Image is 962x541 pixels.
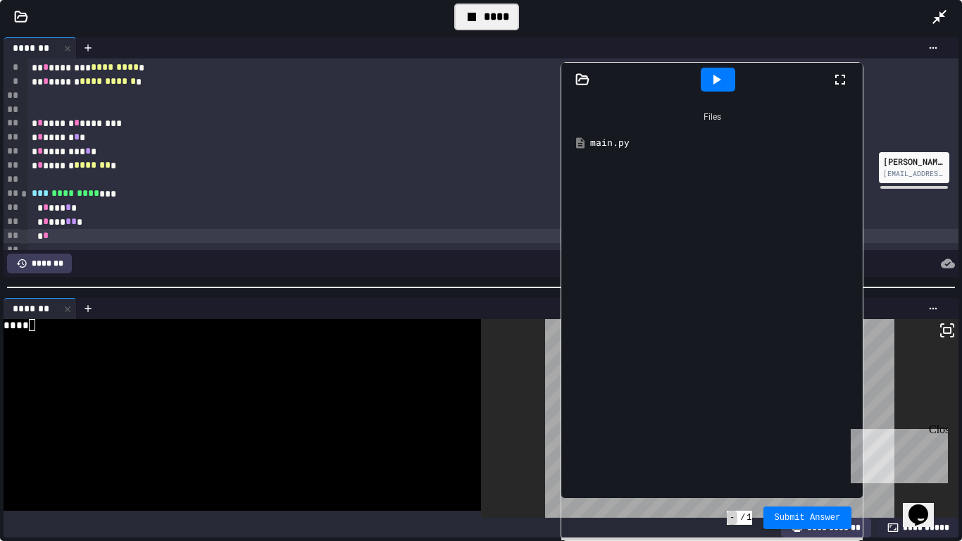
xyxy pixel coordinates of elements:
span: - [727,511,737,525]
div: [PERSON_NAME] [883,155,945,168]
iframe: chat widget [845,423,948,483]
span: Submit Answer [775,512,841,523]
div: Files [568,104,856,130]
span: 1 [747,512,751,523]
div: Chat with us now!Close [6,6,97,89]
iframe: chat widget [903,485,948,527]
span: / [740,512,745,523]
div: main.py [590,136,854,150]
div: [EMAIL_ADDRESS][DOMAIN_NAME] [883,168,945,179]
